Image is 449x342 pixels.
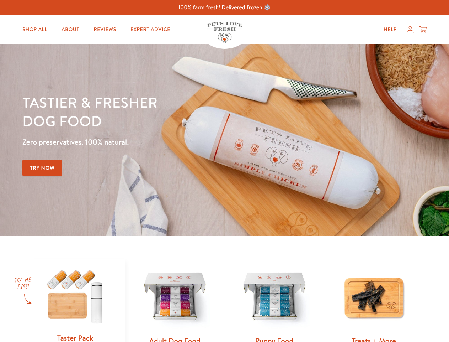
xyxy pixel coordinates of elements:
a: Expert Advice [125,22,176,37]
a: Shop All [17,22,53,37]
p: Zero preservatives. 100% natural. [22,136,292,149]
a: Help [378,22,402,37]
a: About [56,22,85,37]
a: Try Now [22,160,62,176]
img: Pets Love Fresh [207,22,242,43]
a: Reviews [88,22,122,37]
h1: Tastier & fresher dog food [22,93,292,130]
